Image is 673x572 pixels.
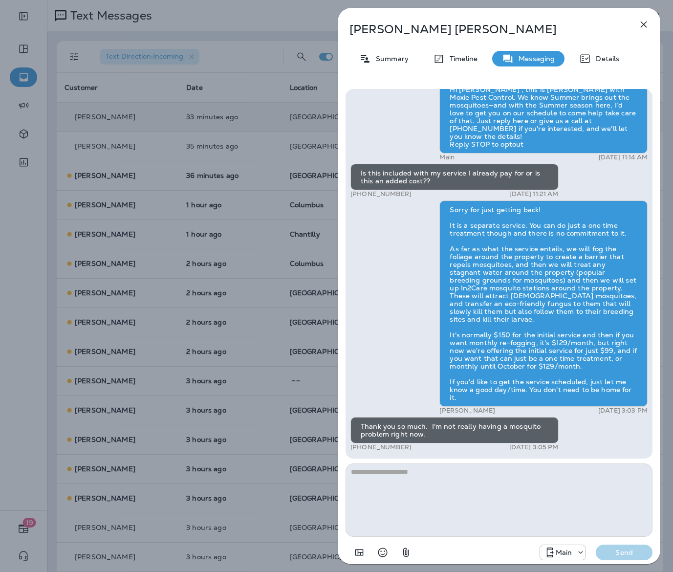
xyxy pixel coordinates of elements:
[439,407,495,415] p: [PERSON_NAME]
[514,55,555,63] p: Messaging
[350,417,559,443] div: Thank you so much. I'm not really having a mosquito problem right now.
[509,190,558,198] p: [DATE] 11:21 AM
[349,22,616,36] p: [PERSON_NAME] [PERSON_NAME]
[598,407,648,415] p: [DATE] 3:03 PM
[439,66,648,154] div: Hi [PERSON_NAME] , this is [PERSON_NAME] with Moxie Pest Control. We know Summer brings out the m...
[350,164,559,190] div: Is this included with my service I already pay for or is this an added cost??
[371,55,409,63] p: Summary
[350,443,412,451] p: [PHONE_NUMBER]
[439,200,648,407] div: Sorry for just getting back! It is a separate service. You can do just a one time treatment thoug...
[591,55,619,63] p: Details
[540,547,586,558] div: +1 (817) 482-3792
[373,543,392,562] button: Select an emoji
[556,549,572,556] p: Main
[350,190,412,198] p: [PHONE_NUMBER]
[439,154,455,161] p: Main
[445,55,478,63] p: Timeline
[599,154,648,161] p: [DATE] 11:14 AM
[509,443,559,451] p: [DATE] 3:05 PM
[349,543,369,562] button: Add in a premade template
